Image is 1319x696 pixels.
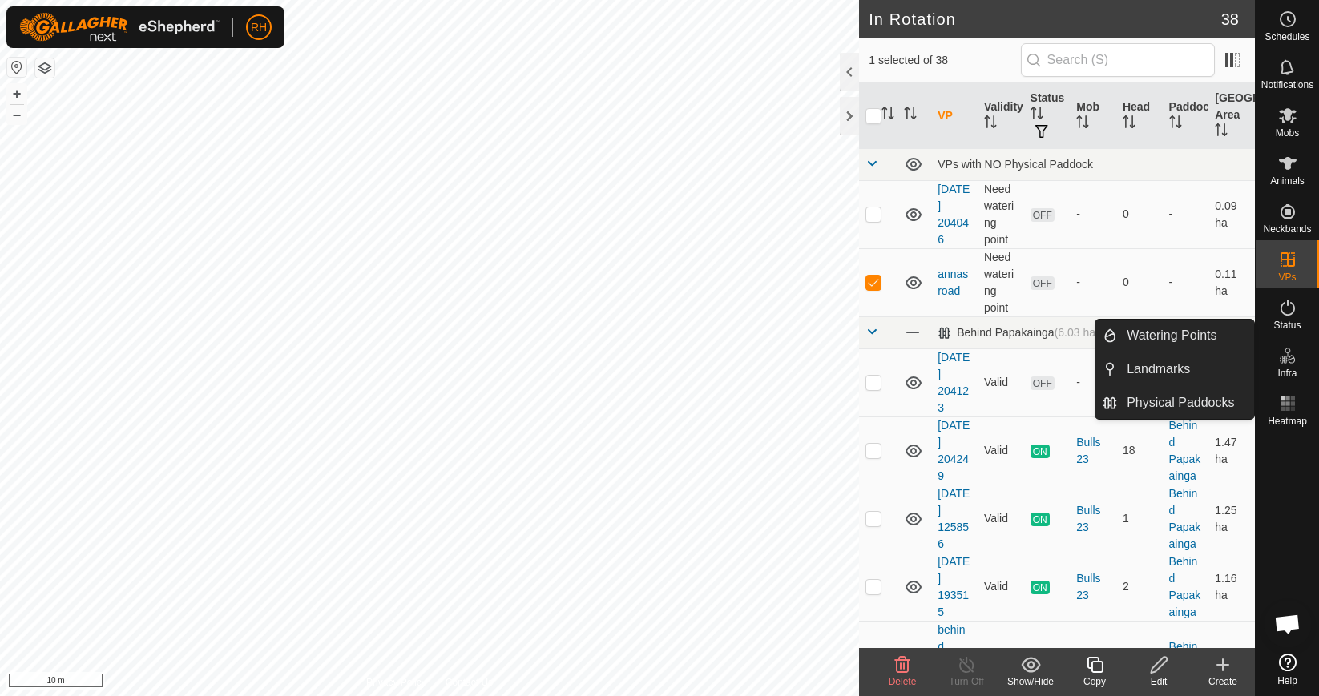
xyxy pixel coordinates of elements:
[1116,485,1163,553] td: 1
[938,419,970,482] a: [DATE] 204249
[1117,320,1254,352] a: Watering Points
[1263,224,1311,234] span: Neckbands
[1076,206,1110,223] div: -
[1261,80,1313,90] span: Notifications
[1208,553,1255,621] td: 1.16 ha
[889,676,917,687] span: Delete
[998,674,1063,689] div: Show/Hide
[1256,647,1319,692] a: Help
[1024,83,1071,149] th: Status
[1221,7,1239,31] span: 38
[1208,180,1255,248] td: 0.09 ha
[1265,32,1309,42] span: Schedules
[1208,416,1255,485] td: 1.47 ha
[1076,118,1089,131] p-sorticon: Activate to sort
[251,19,267,36] span: RH
[1127,393,1234,412] span: Physical Paddocks
[366,675,426,690] a: Privacy Policy
[1268,416,1307,426] span: Heatmap
[1076,502,1110,536] div: Bulls 23
[938,268,968,297] a: annas road
[1031,445,1050,458] span: ON
[1031,276,1055,290] span: OFF
[1169,487,1201,550] a: Behind Papakainga
[1116,248,1163,316] td: 0
[1117,353,1254,385] a: Landmarks
[1116,553,1163,621] td: 2
[1215,126,1228,139] p-sorticon: Activate to sort
[1116,83,1163,149] th: Head
[1031,581,1050,594] span: ON
[1169,118,1182,131] p-sorticon: Activate to sort
[1076,434,1110,468] div: Bulls 23
[1270,176,1305,186] span: Animals
[1063,674,1127,689] div: Copy
[1070,83,1116,149] th: Mob
[869,10,1221,29] h2: In Rotation
[1095,387,1254,419] li: Physical Paddocks
[1117,387,1254,419] a: Physical Paddocks
[938,158,1248,171] div: VPs with NO Physical Paddock
[984,118,997,131] p-sorticon: Activate to sort
[1116,416,1163,485] td: 18
[978,83,1024,149] th: Validity
[1031,513,1050,526] span: ON
[904,109,917,122] p-sorticon: Activate to sort
[1264,600,1312,648] div: Open chat
[978,553,1024,621] td: Valid
[1208,83,1255,149] th: [GEOGRAPHIC_DATA] Area
[934,674,998,689] div: Turn Off
[1076,570,1110,604] div: Bulls 23
[869,52,1020,69] span: 1 selected of 38
[938,326,1099,340] div: Behind Papakainga
[1127,360,1190,379] span: Landmarks
[881,109,894,122] p-sorticon: Activate to sort
[1169,419,1201,482] a: Behind Papakainga
[1163,180,1209,248] td: -
[1031,109,1043,122] p-sorticon: Activate to sort
[938,351,970,414] a: [DATE] 204123
[1163,248,1209,316] td: -
[1169,555,1201,618] a: Behind Papakainga
[938,555,970,618] a: [DATE] 193515
[19,13,220,42] img: Gallagher Logo
[938,183,970,246] a: [DATE] 204046
[1095,320,1254,352] li: Watering Points
[1055,326,1099,339] span: (6.03 ha)
[7,84,26,103] button: +
[1127,674,1191,689] div: Edit
[978,485,1024,553] td: Valid
[1123,118,1135,131] p-sorticon: Activate to sort
[1076,274,1110,291] div: -
[1191,674,1255,689] div: Create
[446,675,493,690] a: Contact Us
[1276,128,1299,138] span: Mobs
[1127,326,1216,345] span: Watering Points
[1273,320,1301,330] span: Status
[1278,272,1296,282] span: VPs
[1277,368,1297,378] span: Infra
[1076,374,1110,391] div: -
[978,180,1024,248] td: Need watering point
[7,58,26,77] button: Reset Map
[1095,353,1254,385] li: Landmarks
[1116,180,1163,248] td: 0
[1031,376,1055,390] span: OFF
[1277,676,1297,686] span: Help
[1208,485,1255,553] td: 1.25 ha
[35,58,54,78] button: Map Layers
[978,416,1024,485] td: Valid
[7,105,26,124] button: –
[1208,248,1255,316] td: 0.11 ha
[978,248,1024,316] td: Need watering point
[1021,43,1215,77] input: Search (S)
[931,83,978,149] th: VP
[978,348,1024,416] td: Valid
[1031,208,1055,222] span: OFF
[1163,83,1209,149] th: Paddock
[938,487,970,550] a: [DATE] 125856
